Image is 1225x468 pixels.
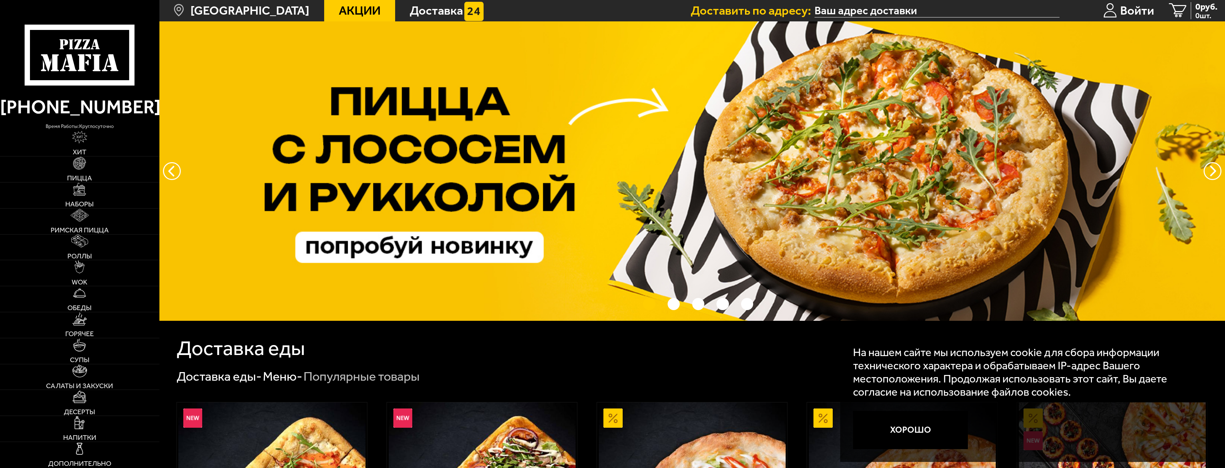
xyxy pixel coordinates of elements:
div: Популярные товары [303,368,420,385]
span: WOK [72,279,87,286]
img: Акционный [813,408,833,428]
button: точки переключения [692,298,704,310]
span: Наборы [65,201,94,208]
button: предыдущий [1204,162,1221,180]
span: Салаты и закуски [46,382,113,390]
span: Доставка [410,5,463,17]
img: 15daf4d41897b9f0e9f617042186c801.svg [464,2,484,21]
button: точки переключения [741,298,753,310]
img: Новинка [183,408,203,428]
span: Горячее [65,330,94,338]
button: Хорошо [853,411,968,449]
span: Акции [339,5,381,17]
span: Десерты [64,408,95,416]
span: Супы [70,356,90,364]
span: 0 руб. [1195,2,1218,11]
a: Меню- [263,369,302,384]
span: 0 шт. [1195,12,1218,19]
button: точки переключения [643,298,655,310]
span: Римская пицца [51,227,109,234]
span: Дополнительно [48,460,111,467]
button: точки переключения [668,298,680,310]
span: Войти [1120,5,1154,17]
span: [GEOGRAPHIC_DATA] [190,5,309,17]
span: Напитки [63,434,96,441]
h1: Доставка еды [177,338,305,359]
input: Ваш адрес доставки [815,4,1060,17]
p: На нашем сайте мы используем cookie для сбора информации технического характера и обрабатываем IP... [853,346,1191,398]
img: Новинка [393,408,413,428]
button: следующий [163,162,181,180]
span: Роллы [67,253,92,260]
span: Пицца [67,175,92,182]
button: точки переключения [716,298,729,310]
img: Акционный [603,408,623,428]
a: Доставка еды- [177,369,262,384]
span: Хит [73,149,86,156]
span: Доставить по адресу: [691,5,815,17]
span: Обеды [67,304,92,312]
